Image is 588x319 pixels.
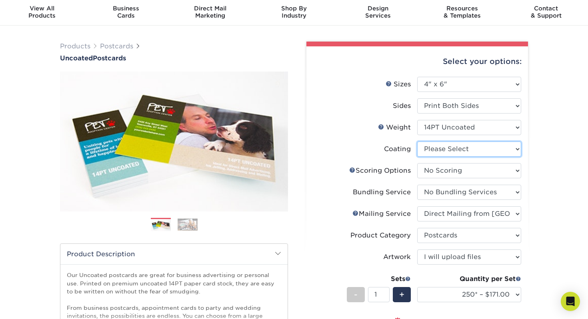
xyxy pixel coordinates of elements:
[60,54,288,62] h1: Postcards
[168,5,252,12] span: Direct Mail
[84,5,168,12] span: Business
[349,166,411,175] div: Scoring Options
[252,5,336,12] span: Shop By
[60,54,288,62] a: UncoatedPostcards
[84,5,168,19] div: Cards
[561,292,580,311] div: Open Intercom Messenger
[336,5,420,19] div: Services
[399,289,404,301] span: +
[352,209,411,219] div: Mailing Service
[60,244,288,264] h2: Product Description
[354,289,358,301] span: -
[252,5,336,19] div: Industry
[420,5,504,12] span: Resources
[386,80,411,89] div: Sizes
[378,123,411,132] div: Weight
[504,5,588,19] div: & Support
[350,231,411,240] div: Product Category
[504,5,588,12] span: Contact
[168,5,252,19] div: Marketing
[347,274,411,284] div: Sets
[100,42,133,50] a: Postcards
[151,218,171,232] img: Postcards 01
[384,144,411,154] div: Coating
[60,63,288,220] img: Uncoated 01
[383,252,411,262] div: Artwork
[178,218,198,231] img: Postcards 02
[60,42,90,50] a: Products
[313,46,522,77] div: Select your options:
[336,5,420,12] span: Design
[60,54,93,62] span: Uncoated
[353,187,411,197] div: Bundling Service
[393,101,411,111] div: Sides
[417,274,521,284] div: Quantity per Set
[420,5,504,19] div: & Templates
